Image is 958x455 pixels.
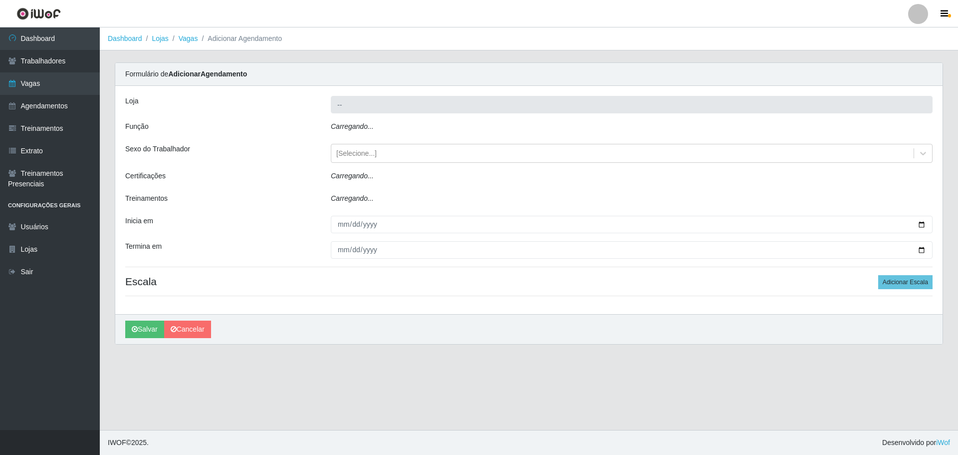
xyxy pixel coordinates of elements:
[882,438,950,448] span: Desenvolvido por
[125,144,190,154] label: Sexo do Trabalhador
[125,241,162,252] label: Termina em
[331,241,933,259] input: 00/00/0000
[125,171,166,181] label: Certificações
[179,34,198,42] a: Vagas
[115,63,943,86] div: Formulário de
[164,321,211,338] a: Cancelar
[331,216,933,233] input: 00/00/0000
[125,275,933,288] h4: Escala
[152,34,168,42] a: Lojas
[108,438,149,448] span: © 2025 .
[331,194,374,202] i: Carregando...
[100,27,958,50] nav: breadcrumb
[125,96,138,106] label: Loja
[336,148,377,159] div: [Selecione...]
[125,193,168,204] label: Treinamentos
[16,7,61,20] img: CoreUI Logo
[331,172,374,180] i: Carregando...
[125,216,153,226] label: Inicia em
[108,439,126,447] span: IWOF
[331,122,374,130] i: Carregando...
[936,439,950,447] a: iWof
[198,33,282,44] li: Adicionar Agendamento
[125,121,149,132] label: Função
[108,34,142,42] a: Dashboard
[168,70,247,78] strong: Adicionar Agendamento
[878,275,933,289] button: Adicionar Escala
[125,321,164,338] button: Salvar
